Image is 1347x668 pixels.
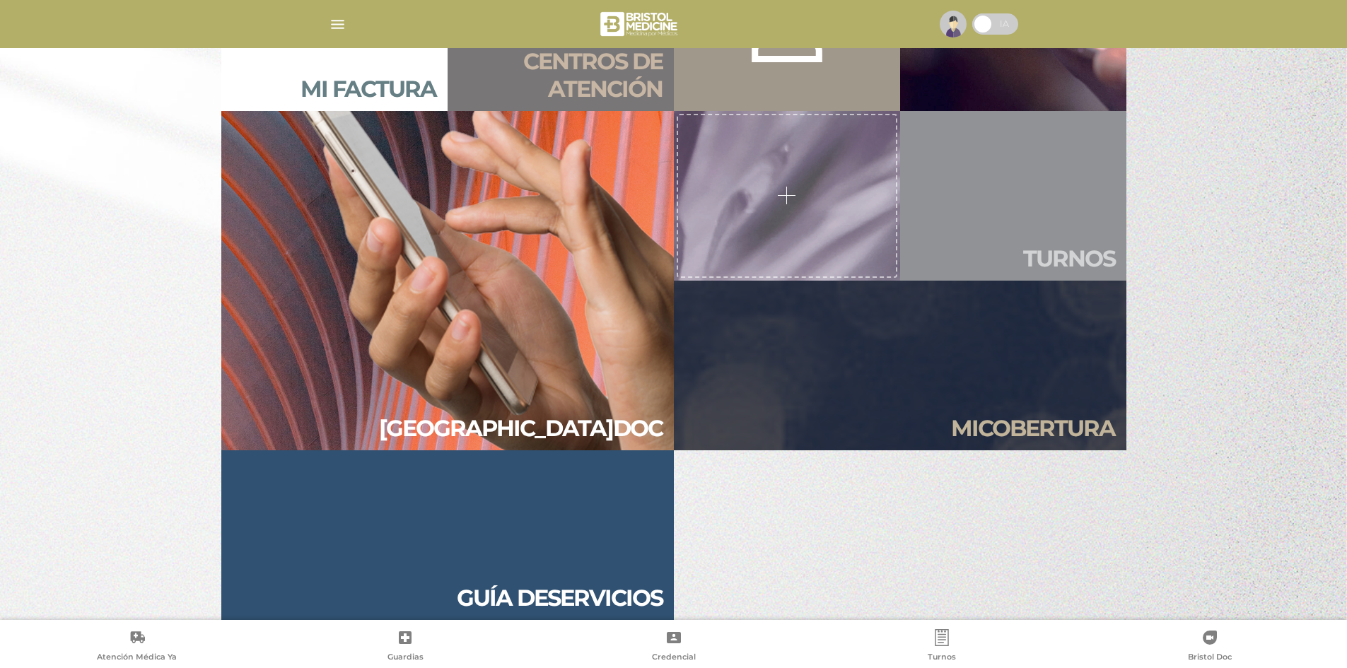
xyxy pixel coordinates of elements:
[459,48,663,102] h2: Centros de atención
[928,652,956,664] span: Turnos
[457,585,663,611] h2: Guía de servicios
[97,652,177,664] span: Atención Médica Ya
[329,16,346,33] img: Cober_menu-lines-white.svg
[387,652,424,664] span: Guardias
[271,629,539,665] a: Guardias
[674,281,1126,450] a: Micobertura
[221,450,674,620] a: Guía deservicios
[598,7,682,41] img: bristol-medicine-blanco.png
[1188,652,1232,664] span: Bristol Doc
[540,629,807,665] a: Credencial
[301,76,436,102] h2: Mi factura
[1023,245,1115,272] h2: Tur nos
[1076,629,1344,665] a: Bristol Doc
[951,415,1115,442] h2: Mi cober tura
[900,111,1126,281] a: Turnos
[379,415,663,442] h2: [GEOGRAPHIC_DATA] doc
[3,629,271,665] a: Atención Médica Ya
[221,111,674,450] a: [GEOGRAPHIC_DATA]doc
[807,629,1075,665] a: Turnos
[652,652,696,664] span: Credencial
[940,11,967,37] img: profile-placeholder.svg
